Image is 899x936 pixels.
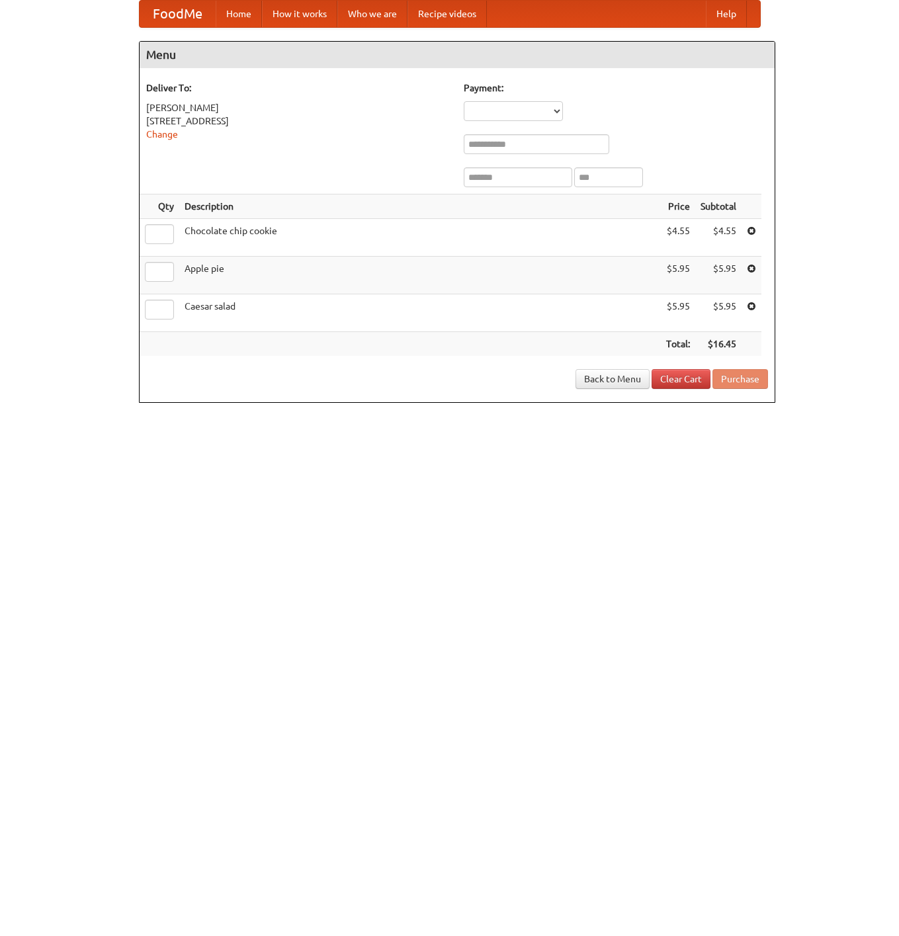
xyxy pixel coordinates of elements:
[179,257,661,294] td: Apple pie
[146,81,450,95] h5: Deliver To:
[695,194,742,219] th: Subtotal
[146,129,178,140] a: Change
[216,1,262,27] a: Home
[140,194,179,219] th: Qty
[652,369,710,389] a: Clear Cart
[337,1,407,27] a: Who we are
[695,294,742,332] td: $5.95
[179,294,661,332] td: Caesar salad
[712,369,768,389] button: Purchase
[146,101,450,114] div: [PERSON_NAME]
[407,1,487,27] a: Recipe videos
[179,219,661,257] td: Chocolate chip cookie
[695,257,742,294] td: $5.95
[661,294,695,332] td: $5.95
[695,332,742,357] th: $16.45
[140,42,775,68] h4: Menu
[146,114,450,128] div: [STREET_ADDRESS]
[661,194,695,219] th: Price
[695,219,742,257] td: $4.55
[661,332,695,357] th: Total:
[464,81,768,95] h5: Payment:
[262,1,337,27] a: How it works
[661,219,695,257] td: $4.55
[661,257,695,294] td: $5.95
[179,194,661,219] th: Description
[706,1,747,27] a: Help
[140,1,216,27] a: FoodMe
[576,369,650,389] a: Back to Menu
